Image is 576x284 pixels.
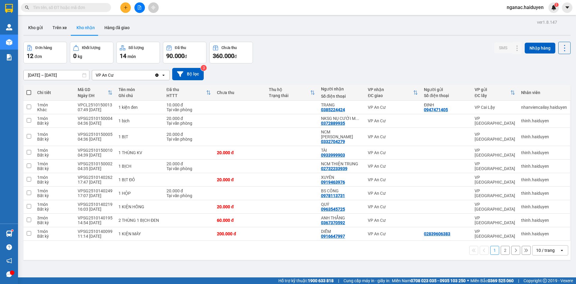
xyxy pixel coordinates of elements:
div: VP An Cư [368,218,418,223]
span: 12 [27,52,33,60]
button: Khối lượng0kg [70,42,113,63]
strong: 0369 525 060 [488,278,514,283]
div: 0367370592 [321,220,345,225]
div: thinh.haiduyen [521,177,567,182]
div: VPCL2510150013 [78,102,112,107]
div: Số điện thoại [321,94,362,99]
div: VP An Cư [368,231,418,236]
div: 1 THÙNG KV [118,150,160,155]
div: 20.000 đ [166,132,211,137]
div: VP [GEOGRAPHIC_DATA] [475,132,515,142]
span: | [338,277,339,284]
div: 1 BỊT ĐỎ [118,177,160,182]
div: Người gửi [424,87,469,92]
div: Bất kỳ [37,153,72,157]
span: plus [124,5,128,10]
div: 11:14 [DATE] [78,234,112,239]
img: icon-new-feature [551,5,556,10]
th: Toggle SortBy [75,85,115,101]
div: 04:39 [DATE] [78,153,112,157]
th: Toggle SortBy [266,85,318,101]
div: 04:35 [DATE] [78,166,112,171]
span: nganac.haiduyen [502,4,548,11]
div: 0907035014 [51,27,112,35]
div: Bất kỳ [37,234,72,239]
strong: 0708 023 035 - 0935 103 250 [411,278,466,283]
span: Hỗ trợ kỹ thuật: [278,277,334,284]
button: plus [120,2,131,13]
div: 1 BỊCH [118,164,160,169]
div: Nhân viên [521,90,567,95]
div: 200.000 đ [217,231,263,236]
div: VPSG2510140249 [78,188,112,193]
span: Rồi : [4,39,14,46]
div: 1 kiện đen [118,105,160,110]
div: Bất kỳ [37,193,72,198]
div: ĐC lấy [475,93,510,98]
span: | [518,277,519,284]
div: 1 món [37,102,72,107]
div: Bất kỳ [37,137,72,142]
div: ĐC giao [368,93,413,98]
div: VP An Cư [368,150,418,155]
div: 0372889935 [321,121,345,126]
div: 1 món [37,161,72,166]
div: VP An Cư [368,204,418,209]
div: VP An Cư [96,72,113,78]
div: 02839606383 [424,231,450,236]
button: Nhập hàng [525,43,555,53]
strong: 1900 633 818 [308,278,334,283]
div: 1 món [37,132,72,137]
span: aim [151,5,155,10]
div: 20.000 đ [166,116,211,121]
div: VP [GEOGRAPHIC_DATA] [475,116,515,126]
div: 1 món [37,202,72,207]
div: VPSG2510150005 [78,132,112,137]
div: 1 món [37,148,72,153]
div: 20.000 đ [166,188,211,193]
input: Tìm tên, số ĐT hoặc mã đơn [33,4,104,11]
div: VPSG2510150004 [78,116,112,121]
span: 90.000 [166,52,184,60]
div: Tại văn phòng [166,166,211,171]
span: 14 [120,52,126,60]
div: Tại văn phòng [166,107,211,112]
div: BS CÔNG [321,188,362,193]
button: file-add [134,2,145,13]
div: ver 1.8.147 [537,19,557,26]
div: 0916647997 [321,234,345,239]
div: 0912352565 [5,20,47,28]
div: Chưa thu [217,90,263,95]
span: đ [234,54,237,59]
div: VP An Cư [368,164,418,169]
div: thinh.haiduyen [521,204,567,209]
div: 0385224424 [321,107,345,112]
div: 04:36 [DATE] [78,137,112,142]
div: VP [GEOGRAPHIC_DATA] [475,215,515,225]
div: Ghi chú [118,93,160,98]
div: Bất kỳ [37,220,72,225]
div: 1 món [37,229,72,234]
div: 3 món [37,215,72,220]
div: 14:54 [DATE] [78,220,112,225]
div: Đã thu [166,87,206,92]
svg: open [559,248,564,253]
div: TRANG [321,102,362,107]
sup: 3 [201,65,207,71]
div: 20.000 [4,39,48,46]
div: Đã thu [175,46,186,50]
div: 1 KIỆN HỒNG [118,204,160,209]
div: 60.000 đ [217,218,263,223]
th: Toggle SortBy [365,85,421,101]
div: thinh.haiduyen [521,218,567,223]
div: XUYÊN [321,175,362,180]
div: VP [GEOGRAPHIC_DATA] [475,175,515,185]
div: Trạng thái [269,93,310,98]
div: thinh.haiduyen [521,150,567,155]
img: warehouse-icon [6,231,12,237]
button: Đã thu90.000đ [163,42,206,63]
div: Tại văn phòng [166,137,211,142]
div: VPSG2510140195 [78,215,112,220]
div: 02732233939 [321,166,347,171]
div: 0919463976 [321,180,345,185]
